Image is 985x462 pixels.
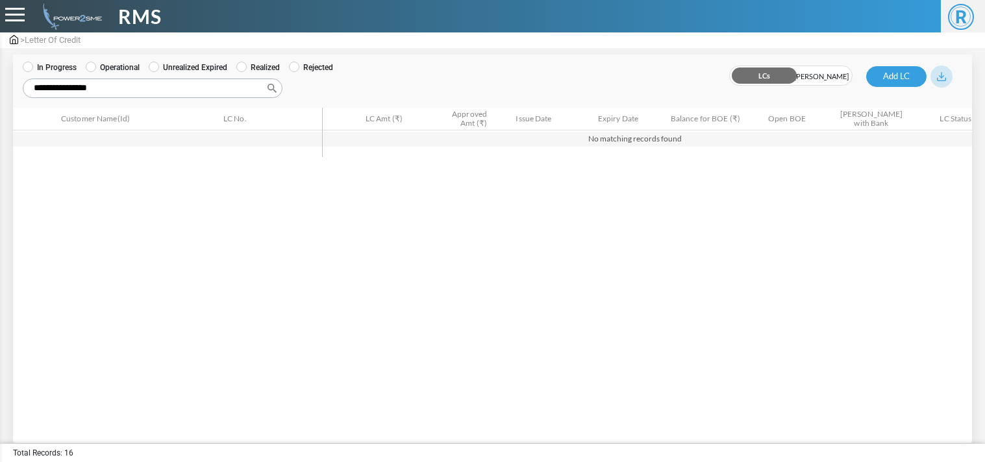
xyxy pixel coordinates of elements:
th: Expiry Date: activate to sort column ascending [576,108,660,130]
label: Operational [86,62,140,73]
label: In Progress [23,62,77,73]
button: Add LC [866,66,927,87]
img: admin [10,35,18,44]
th: LC No.: activate to sort column ascending [219,108,323,130]
th: LC Amt (₹): activate to sort column ascending [323,108,407,130]
th: Customer Name(Id): activate to sort column ascending [56,108,219,130]
span: LCs [730,66,791,86]
span: RMS [118,2,162,31]
label: Unrealized Expired [149,62,227,73]
span: [PERSON_NAME] [791,66,852,86]
th: Balance for BOE (₹): activate to sort column ascending [660,108,745,130]
span: Letter Of Credit [25,35,81,45]
label: Realized [236,62,280,73]
th: BOEs with Bank: activate to sort column ascending [829,108,914,130]
th: Open BOE: activate to sort column ascending [745,108,829,130]
label: Rejected [289,62,333,73]
img: admin [38,3,102,30]
th: Issue Date: activate to sort column ascending [492,108,576,130]
input: Search: [23,79,282,98]
th: &nbsp;: activate to sort column descending [13,108,56,130]
th: Approved Amt (₹) : activate to sort column ascending [407,108,492,130]
span: R [948,4,974,30]
span: Total Records: 16 [13,447,73,459]
img: download_blue.svg [937,72,946,81]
